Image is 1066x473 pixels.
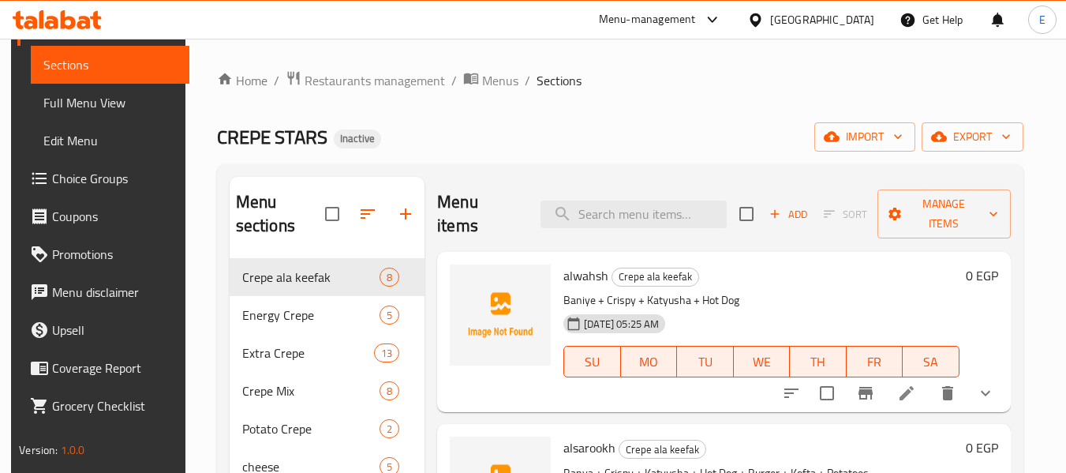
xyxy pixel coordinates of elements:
[451,71,457,90] li: /
[909,351,953,374] span: SA
[814,122,915,152] button: import
[570,351,614,374] span: SU
[966,437,998,459] h6: 0 EGP
[922,122,1023,152] button: export
[827,127,903,147] span: import
[578,317,665,332] span: [DATE] 05:25 AM
[242,343,374,362] span: Extra Crepe
[236,190,325,238] h2: Menu sections
[482,71,518,90] span: Menus
[52,207,177,226] span: Coupons
[230,296,425,334] div: Energy Crepe5
[217,70,1023,91] nav: breadcrumb
[810,377,843,410] span: Select to update
[334,130,381,148] div: Inactive
[380,270,398,285] span: 8
[334,132,381,145] span: Inactive
[31,122,189,160] a: Edit Menu
[563,346,620,377] button: SU
[380,419,399,438] div: items
[763,202,814,227] span: Add item
[61,440,85,460] span: 1.0.0
[375,346,398,361] span: 13
[17,273,189,311] a: Menu disclaimer
[897,384,916,403] a: Edit menu item
[437,190,522,238] h2: Menu items
[230,372,425,410] div: Crepe Mix8
[966,265,998,287] h6: 0 EGP
[242,381,380,400] span: Crepe Mix
[31,46,189,84] a: Sections
[43,131,177,150] span: Edit Menu
[274,71,279,90] li: /
[967,374,1004,412] button: show more
[599,10,696,29] div: Menu-management
[387,195,425,233] button: Add section
[380,422,398,437] span: 2
[847,374,885,412] button: Branch-specific-item
[563,436,615,460] span: alsarookh
[796,351,840,374] span: TH
[903,346,959,377] button: SA
[890,194,998,234] span: Manage items
[17,311,189,349] a: Upsell
[450,265,551,366] img: alwahsh
[683,351,727,374] span: TU
[17,349,189,387] a: Coverage Report
[380,306,399,325] div: items
[677,346,734,377] button: TU
[814,202,877,227] span: Select section first
[230,410,425,448] div: Potato Crepe2
[17,387,189,425] a: Grocery Checklist
[976,384,995,403] svg: Show Choices
[374,343,399,362] div: items
[621,346,678,377] button: MO
[52,359,177,377] span: Coverage Report
[31,84,189,122] a: Full Menu View
[619,440,706,459] div: Crepe ala keefak
[1039,11,1045,28] span: E
[740,351,784,374] span: WE
[619,441,705,459] span: Crepe ala keefak
[525,71,530,90] li: /
[763,202,814,227] button: Add
[563,264,608,287] span: alwahsh
[43,55,177,74] span: Sections
[770,11,874,28] div: [GEOGRAPHIC_DATA]
[349,195,387,233] span: Sort sections
[217,119,327,155] span: CREPE STARS
[772,374,810,412] button: sort-choices
[17,160,189,197] a: Choice Groups
[242,419,380,438] div: Potato Crepe
[380,268,399,287] div: items
[242,268,380,287] span: Crepe ala keefak
[19,440,58,460] span: Version:
[230,258,425,296] div: Crepe ala keefak8
[929,374,967,412] button: delete
[767,205,810,223] span: Add
[877,190,1011,238] button: Manage items
[734,346,791,377] button: WE
[52,321,177,340] span: Upsell
[563,291,959,310] p: Baniye + Crispy + Katyusha + Hot Dog
[463,70,518,91] a: Menus
[316,197,349,231] span: Select all sections
[230,334,425,372] div: Extra Crepe13
[380,308,398,323] span: 5
[17,235,189,273] a: Promotions
[52,245,177,264] span: Promotions
[52,169,177,188] span: Choice Groups
[853,351,897,374] span: FR
[242,306,380,325] span: Energy Crepe
[540,201,727,228] input: search
[17,197,189,235] a: Coupons
[612,268,698,286] span: Crepe ala keefak
[627,351,671,374] span: MO
[380,381,399,400] div: items
[286,70,445,91] a: Restaurants management
[43,93,177,112] span: Full Menu View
